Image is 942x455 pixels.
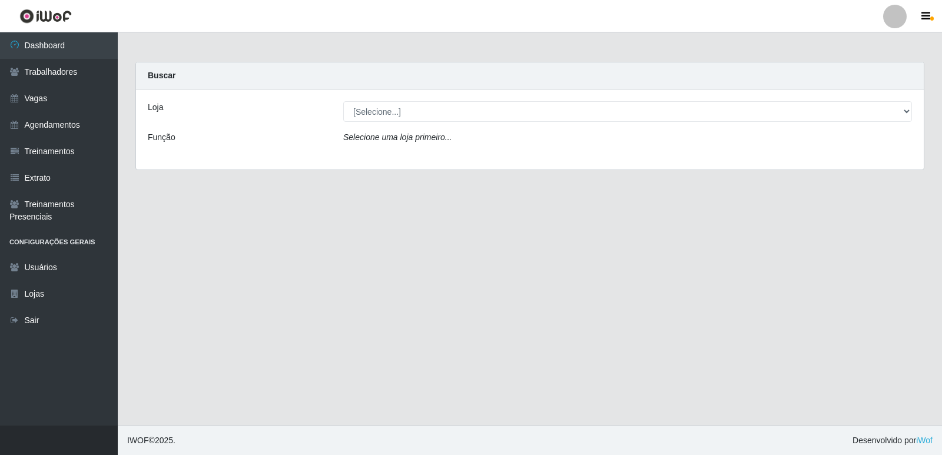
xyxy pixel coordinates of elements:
label: Função [148,131,175,144]
img: CoreUI Logo [19,9,72,24]
span: IWOF [127,436,149,445]
a: iWof [916,436,933,445]
span: © 2025 . [127,434,175,447]
strong: Buscar [148,71,175,80]
span: Desenvolvido por [853,434,933,447]
i: Selecione uma loja primeiro... [343,132,452,142]
label: Loja [148,101,163,114]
